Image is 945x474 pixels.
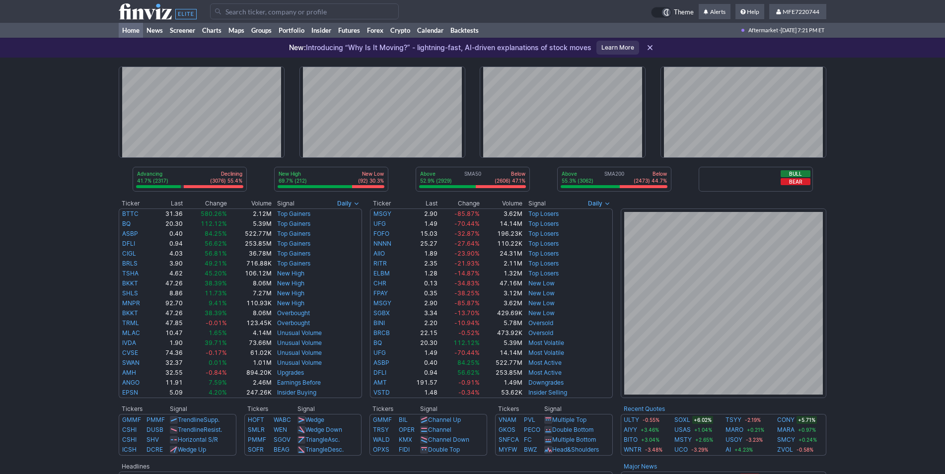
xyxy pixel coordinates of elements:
[277,279,304,287] a: New High
[274,446,290,453] a: BEAG
[403,208,438,219] td: 2.90
[227,318,272,328] td: 123.45K
[552,416,586,423] a: Multiple Top
[122,210,139,217] a: BTTC
[119,23,143,38] a: Home
[454,240,480,247] span: -27.64%
[528,250,559,257] a: Top Losers
[552,436,596,443] a: Multiple Bottom
[528,240,559,247] a: Top Losers
[403,298,438,308] td: 2.90
[227,278,272,288] td: 8.06M
[277,329,322,337] a: Unusual Volume
[363,23,387,38] a: Forex
[166,23,199,38] a: Screener
[248,23,275,38] a: Groups
[328,436,340,443] span: Asc.
[495,177,525,184] p: (2606) 47.1%
[524,446,537,453] a: BWZ
[122,329,140,337] a: MLAC
[275,23,308,38] a: Portfolio
[289,43,591,53] p: Introducing “Why Is It Moving?” - lightning-fast, AI-driven explanations of stock moves
[387,23,414,38] a: Crypto
[279,170,307,177] p: New High
[480,199,523,208] th: Volume
[277,210,310,217] a: Top Gainers
[205,260,227,267] span: 49.21%
[624,463,657,470] b: Major News
[143,23,166,38] a: News
[277,309,310,317] a: Overbought
[122,339,136,346] a: IVDA
[146,416,165,423] a: PMMF
[562,170,593,177] p: Above
[624,425,637,435] a: AIYY
[585,199,613,208] button: Signals interval
[209,329,227,337] span: 1.65%
[528,260,559,267] a: Top Losers
[480,269,523,278] td: 1.32M
[726,415,741,425] a: TSYY
[227,259,272,269] td: 716.88K
[781,178,810,185] button: Bear
[205,289,227,297] span: 11.73%
[399,436,412,443] a: KMX
[674,415,690,425] a: SOXL
[122,426,137,433] a: CSHI
[596,41,639,55] a: Learn More
[205,250,227,257] span: 56.81%
[373,436,390,443] a: WALD
[373,240,391,247] a: NNNN
[154,338,183,348] td: 1.90
[403,308,438,318] td: 3.34
[726,425,743,435] a: MARO
[277,379,321,386] a: Earnings Before
[178,426,222,433] a: TrendlineResist.
[624,415,639,425] a: ULTY
[337,199,352,208] span: Daily
[122,416,141,423] a: GMMF
[178,426,204,433] span: Trendline
[726,445,731,455] a: AI
[122,349,138,356] a: CVSE
[248,446,264,453] a: SOFR
[781,170,810,177] button: Bull
[206,349,227,356] span: -0.17%
[373,319,385,327] a: BINI
[122,279,138,287] a: BKKT
[428,416,461,423] a: Channel Up
[146,426,163,433] a: DUSB
[358,170,384,177] p: New Low
[735,4,764,20] a: Help
[528,279,555,287] a: New Low
[454,210,480,217] span: -85.87%
[277,250,310,257] a: Top Gainers
[199,23,225,38] a: Charts
[122,369,136,376] a: AMH
[248,416,264,423] a: HOFT
[528,339,564,346] a: Most Volatile
[454,279,480,287] span: -34.83%
[399,416,408,423] a: BIL
[154,259,183,269] td: 3.90
[458,329,480,337] span: -0.52%
[552,446,599,453] a: Head&Shoulders
[480,239,523,249] td: 110.22K
[227,269,272,278] td: 106.12M
[122,359,140,366] a: SWAN
[480,318,523,328] td: 5.78M
[528,299,555,307] a: New Low
[277,389,316,396] a: Insider Buying
[227,348,272,358] td: 61.02K
[279,177,307,184] p: 69.7% (212)
[227,239,272,249] td: 253.85M
[373,210,391,217] a: MSGY
[274,436,291,443] a: SGOV
[373,279,386,287] a: CHR
[248,436,266,443] a: PMMF
[227,298,272,308] td: 110.93K
[373,416,392,423] a: GMMF
[419,170,526,185] div: SMA50
[227,199,272,208] th: Volume
[277,260,310,267] a: Top Gainers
